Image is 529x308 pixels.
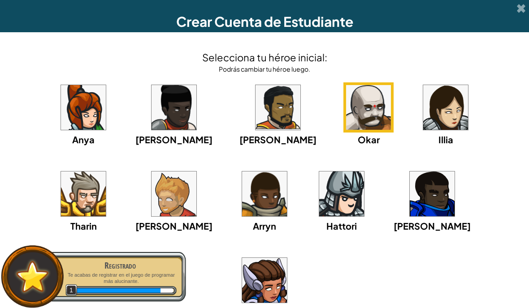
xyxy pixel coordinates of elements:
[242,171,287,216] img: portrait.png
[70,220,97,231] span: Tharin
[346,85,391,130] img: portrait.png
[135,220,212,231] span: [PERSON_NAME]
[12,257,53,296] img: default.png
[358,134,380,145] span: Okar
[326,220,357,231] span: Hattori
[64,272,177,285] p: Te acabas de registrar en el juego de programar más alucinante.
[64,259,177,272] div: Registrado
[152,171,196,216] img: portrait.png
[65,284,78,296] span: 1
[72,134,95,145] span: Anya
[394,220,471,231] span: [PERSON_NAME]
[253,220,276,231] span: Arryn
[438,134,453,145] span: Illia
[202,50,327,64] h4: Selecciona tu héroe inicial:
[242,258,287,303] img: portrait.png
[135,134,212,145] span: [PERSON_NAME]
[239,134,317,145] span: [PERSON_NAME]
[410,171,455,216] img: portrait.png
[202,64,327,73] div: Podrás cambiar tu héroe luego.
[423,85,468,130] img: portrait.png
[61,85,106,130] img: portrait.png
[176,13,353,30] span: Crear Cuenta de Estudiante
[319,171,364,216] img: portrait.png
[152,85,196,130] img: portrait.png
[61,171,106,216] img: portrait.png
[256,85,300,130] img: portrait.png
